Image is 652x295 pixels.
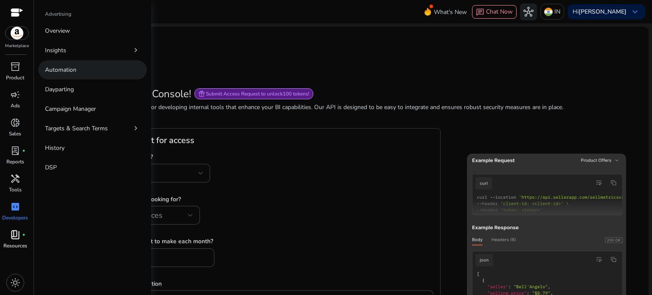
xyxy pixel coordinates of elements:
[9,130,21,138] p: Sales
[45,124,108,133] p: Targets & Search Terms
[5,43,29,49] p: Marketplace
[51,279,433,288] p: 4. Please share any relevant information
[476,8,484,17] span: chat
[45,143,65,152] p: History
[10,202,20,212] span: code_blocks
[45,10,71,18] p: Advertising
[45,104,96,113] p: Campaign Manager
[132,124,140,132] span: chevron_right
[6,158,24,166] p: Reports
[520,3,537,20] button: hub
[6,27,28,39] img: amazon.svg
[544,8,553,16] img: in.svg
[10,62,20,72] span: inventory_2
[45,85,74,94] p: Dayparting
[9,186,22,194] p: Tools
[630,7,640,17] span: keyboard_arrow_down
[6,74,24,81] p: Product
[45,65,76,74] p: Automation
[10,230,20,240] span: book_4
[523,7,534,17] span: hub
[51,237,433,246] p: 3. How many requests do you expect to make each month?
[472,5,517,19] button: chatChat Now
[283,90,309,97] b: 100 tokens!
[22,233,25,236] span: fiber_manual_record
[22,149,25,152] span: fiber_manual_record
[434,5,467,20] span: What's New
[10,118,20,128] span: donut_small
[132,46,140,54] span: chevron_right
[45,26,70,35] p: Overview
[45,46,66,55] p: Insights
[10,146,20,156] span: lab_profile
[51,135,433,146] h3: Fill out the form to request for access
[10,174,20,184] span: handyman
[579,8,627,16] b: [PERSON_NAME]
[51,195,433,204] p: 2. Which marketplace data are you looking for?
[10,90,20,100] span: campaign
[206,90,309,97] span: Submit Access Request to unlock
[198,90,205,97] span: featured_seasonal_and_gifts
[2,214,28,222] p: Developers
[573,9,627,15] p: Hi
[554,4,560,19] p: IN
[3,242,27,250] p: Resources
[486,8,513,16] span: Chat Now
[11,102,20,110] p: Ads
[51,152,433,161] p: 1. What API(s) are you interested in?
[44,103,642,112] p: Gain access to SellerApp powerful API for developing internal tools that enhance your BI capabili...
[10,278,20,288] span: light_mode
[45,163,57,172] p: DSP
